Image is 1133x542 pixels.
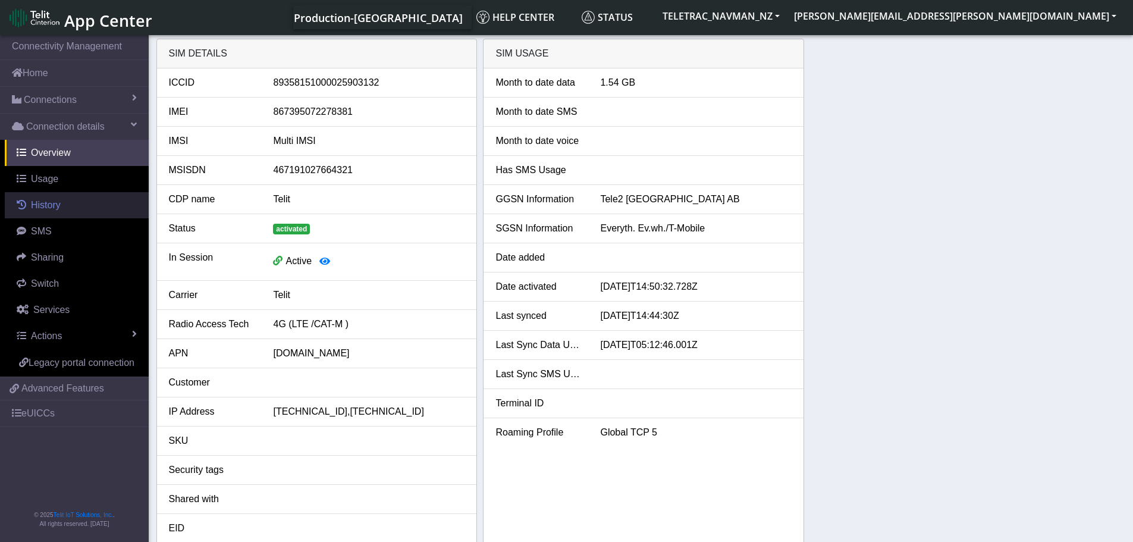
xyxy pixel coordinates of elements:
span: Status [582,11,633,24]
div: CDP name [160,192,265,206]
span: Sharing [31,252,64,262]
div: Telit [264,288,473,302]
div: Customer [160,375,265,390]
div: Security tags [160,463,265,477]
span: Connections [24,93,77,107]
div: [DATE]T14:50:32.728Z [591,280,801,294]
div: SGSN Information [487,221,591,236]
span: History [31,200,61,210]
div: Radio Access Tech [160,317,265,331]
span: Legacy portal connection [29,358,134,368]
span: Services [33,305,70,315]
div: Month to date SMS [487,105,591,119]
div: 1.54 GB [591,76,801,90]
div: Date added [487,250,591,265]
div: 89358151000025903132 [264,76,473,90]
span: Actions [31,331,62,341]
div: Terminal ID [487,396,591,411]
button: View session details [312,250,338,273]
img: logo-telit-cinterion-gw-new.png [10,8,59,27]
span: Connection details [26,120,105,134]
div: Last Sync Data Usage [487,338,591,352]
div: 467191027664321 [264,163,473,177]
a: Services [5,297,149,323]
a: History [5,192,149,218]
div: Tele2 [GEOGRAPHIC_DATA] AB [591,192,801,206]
a: Help center [472,5,577,29]
a: Sharing [5,245,149,271]
div: MSISDN [160,163,265,177]
button: [PERSON_NAME][EMAIL_ADDRESS][PERSON_NAME][DOMAIN_NAME] [787,5,1123,27]
span: Production-[GEOGRAPHIC_DATA] [294,11,463,25]
img: knowledge.svg [476,11,489,24]
button: TELETRAC_NAVMAN_NZ [655,5,787,27]
div: IMSI [160,134,265,148]
div: [TECHNICAL_ID],[TECHNICAL_ID] [264,405,473,419]
div: GGSN Information [487,192,591,206]
div: Roaming Profile [487,425,591,440]
span: Usage [31,174,58,184]
a: Switch [5,271,149,297]
div: Shared with [160,492,265,506]
div: Telit [264,192,473,206]
div: Everyth. Ev.wh./T-Mobile [591,221,801,236]
span: activated [273,224,310,234]
div: Month to date voice [487,134,591,148]
a: SMS [5,218,149,245]
div: [DOMAIN_NAME] [264,346,473,361]
div: Last Sync SMS Usage [487,367,591,381]
span: SMS [31,226,52,236]
div: Status [160,221,265,236]
div: 4G (LTE /CAT-M ) [264,317,473,331]
div: Carrier [160,288,265,302]
a: Telit IoT Solutions, Inc. [54,512,113,518]
div: Last synced [487,309,591,323]
div: ICCID [160,76,265,90]
a: Overview [5,140,149,166]
div: APN [160,346,265,361]
a: Usage [5,166,149,192]
div: Multi IMSI [264,134,473,148]
div: [DATE]T05:12:46.001Z [591,338,801,352]
a: App Center [10,5,150,30]
div: IP Address [160,405,265,419]
a: Actions [5,323,149,349]
span: App Center [64,10,152,32]
div: [DATE]T14:44:30Z [591,309,801,323]
span: Advanced Features [21,381,104,396]
div: EID [160,521,265,535]
div: IMEI [160,105,265,119]
div: SKU [160,434,265,448]
a: Your current platform instance [293,5,462,29]
span: Switch [31,278,59,289]
div: In Session [160,250,265,273]
div: 867395072278381 [264,105,473,119]
span: Overview [31,148,71,158]
div: Date activated [487,280,591,294]
span: Help center [476,11,554,24]
img: status.svg [582,11,595,24]
span: Active [285,256,312,266]
div: SIM details [157,39,477,68]
div: Month to date data [487,76,591,90]
div: Has SMS Usage [487,163,591,177]
div: SIM Usage [484,39,804,68]
div: Global TCP 5 [591,425,801,440]
a: Status [577,5,655,29]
